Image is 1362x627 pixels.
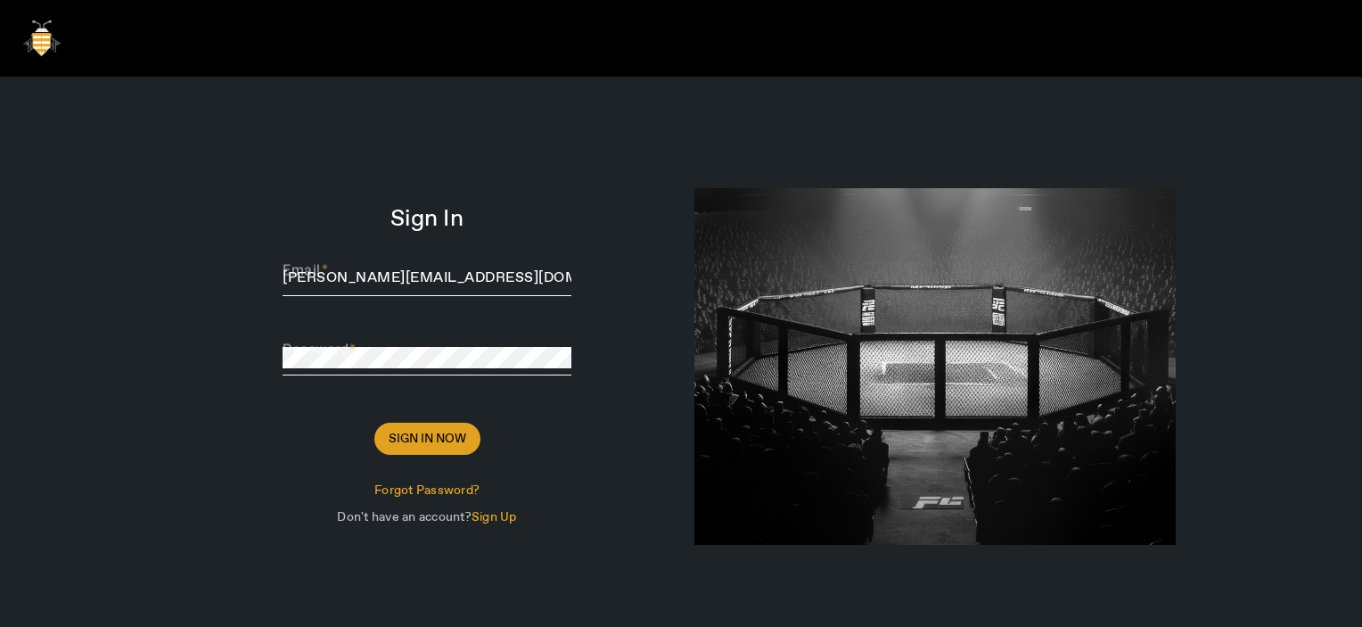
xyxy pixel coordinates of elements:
[283,262,321,279] mat-label: Email
[389,430,466,448] span: Sign In Now
[472,509,517,525] span: Sign Up
[374,482,480,499] span: Forgot Password?
[374,423,480,455] button: Sign In Now
[283,342,349,359] mat-label: Password
[337,509,472,525] span: Don't have an account?
[14,12,70,65] img: bigbee-logo.png
[390,210,464,228] span: Sign In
